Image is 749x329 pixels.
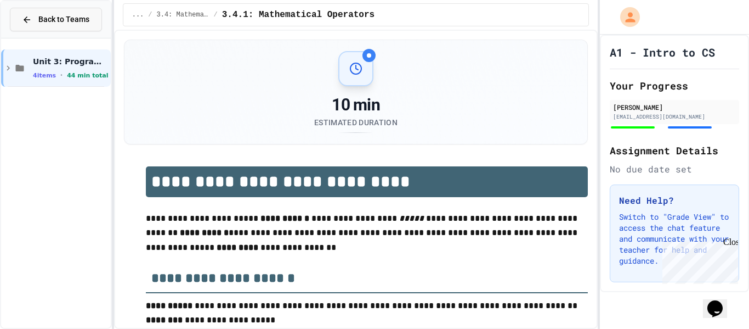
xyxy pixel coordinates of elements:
div: No due date set [610,163,739,176]
div: Chat with us now!Close [4,4,76,70]
h1: A1 - Intro to CS [610,44,715,60]
iframe: chat widget [703,285,738,318]
span: 3.4: Mathematical Operators [157,10,209,19]
p: Switch to "Grade View" to access the chat feature and communicate with your teacher for help and ... [619,211,730,266]
span: Back to Teams [38,14,89,25]
h2: Assignment Details [610,143,739,158]
div: [PERSON_NAME] [613,102,736,112]
div: [EMAIL_ADDRESS][DOMAIN_NAME] [613,113,736,121]
span: 3.4.1: Mathematical Operators [222,8,374,21]
div: Estimated Duration [314,117,398,128]
span: Unit 3: Programming Fundamentals [33,57,109,66]
span: / [214,10,218,19]
span: 4 items [33,72,56,79]
span: / [148,10,152,19]
span: 44 min total [67,72,108,79]
h3: Need Help? [619,194,730,207]
iframe: chat widget [658,237,738,284]
div: My Account [609,4,643,30]
div: 10 min [314,95,398,115]
span: • [60,71,63,80]
span: ... [132,10,144,19]
button: Back to Teams [10,8,102,31]
h2: Your Progress [610,78,739,93]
